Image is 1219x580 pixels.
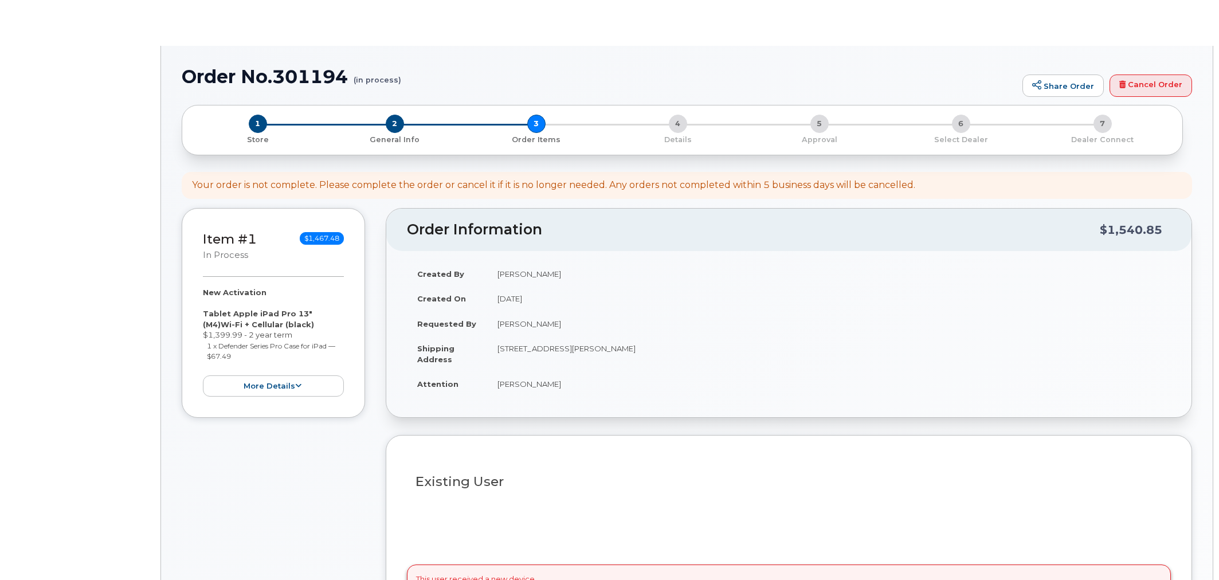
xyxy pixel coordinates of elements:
[417,344,454,364] strong: Shipping Address
[487,336,1171,371] td: [STREET_ADDRESS][PERSON_NAME]
[203,309,314,329] strong: Tablet Apple iPad Pro 13" (M4)Wi-Fi + Cellular (black)
[203,288,266,297] strong: New Activation
[328,135,461,145] p: General Info
[300,232,344,245] span: $1,467.48
[487,286,1171,311] td: [DATE]
[417,379,458,389] strong: Attention
[207,342,335,361] small: 1 x Defender Series Pro Case for iPad — $67.49
[407,222,1100,238] h2: Order Information
[416,475,1162,489] h3: Existing User
[192,179,915,192] div: Your order is not complete. Please complete the order or cancel it if it is no longer needed. Any...
[196,135,319,145] p: Store
[203,250,248,260] small: in process
[182,66,1017,87] h1: Order No.301194
[386,115,404,133] span: 2
[1100,219,1162,241] div: $1,540.85
[203,375,344,397] button: more details
[1110,75,1192,97] a: Cancel Order
[324,133,465,145] a: 2 General Info
[1022,75,1104,97] a: Share Order
[203,287,344,397] div: $1,399.99 - 2 year term
[417,294,466,303] strong: Created On
[417,269,464,279] strong: Created By
[487,261,1171,287] td: [PERSON_NAME]
[487,371,1171,397] td: [PERSON_NAME]
[191,133,324,145] a: 1 Store
[203,231,257,247] a: Item #1
[354,66,401,84] small: (in process)
[487,311,1171,336] td: [PERSON_NAME]
[417,319,476,328] strong: Requested By
[249,115,267,133] span: 1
